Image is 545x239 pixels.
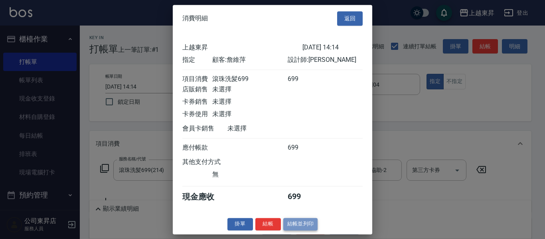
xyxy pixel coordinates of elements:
div: 顧客: 詹維萍 [212,56,287,64]
div: 未選擇 [212,85,287,94]
button: 返回 [337,11,363,26]
div: 上越東昇 [182,43,302,52]
div: 卡券使用 [182,110,212,119]
div: 項目消費 [182,75,212,83]
div: 應付帳款 [182,144,212,152]
div: 設計師: [PERSON_NAME] [288,56,363,64]
div: 無 [212,170,287,179]
div: 店販銷售 [182,85,212,94]
div: 卡券銷售 [182,98,212,106]
div: 699 [288,192,318,202]
div: 未選擇 [212,110,287,119]
div: 會員卡銷售 [182,124,227,133]
div: 現金應收 [182,192,227,202]
div: 指定 [182,56,212,64]
div: [DATE] 14:14 [302,43,363,52]
div: 699 [288,75,318,83]
div: 未選擇 [227,124,302,133]
button: 結帳並列印 [283,218,318,230]
button: 結帳 [255,218,281,230]
div: 其他支付方式 [182,158,243,166]
button: 掛單 [227,218,253,230]
div: 699 [288,144,318,152]
div: 滾珠洗髪699 [212,75,287,83]
span: 消費明細 [182,14,208,22]
div: 未選擇 [212,98,287,106]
